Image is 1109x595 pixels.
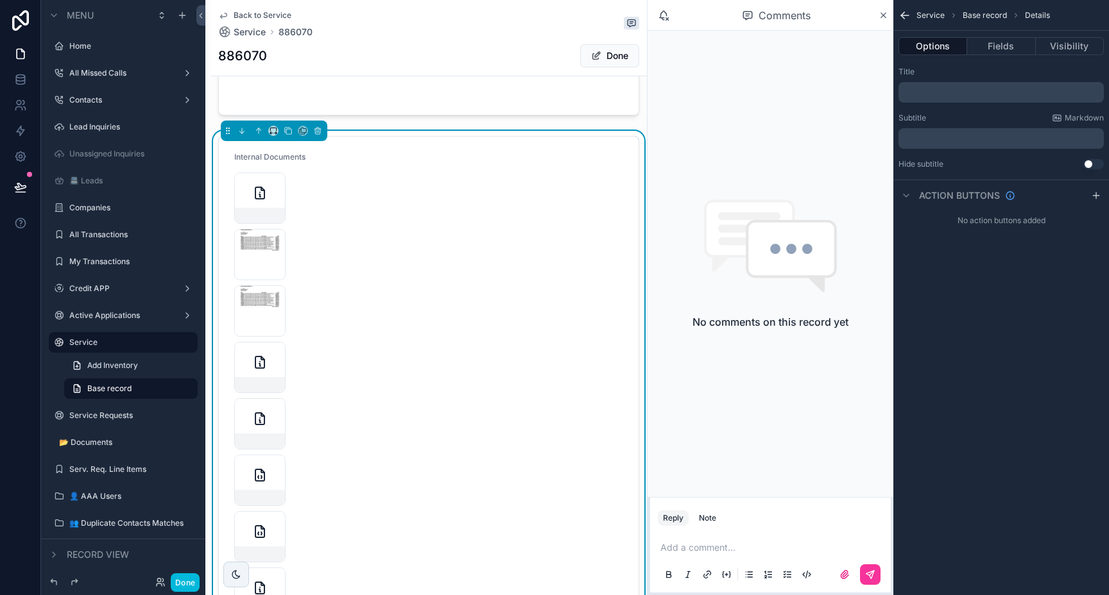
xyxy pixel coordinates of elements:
[234,10,291,21] span: Back to Service
[898,128,1104,149] div: scrollable content
[59,437,190,448] label: 📂 Documents
[898,67,915,77] label: Title
[171,573,200,592] button: Done
[69,464,190,474] label: Serv. Req. Line Items
[218,10,291,21] a: Back to Service
[69,176,190,186] label: 📇 Leads
[69,256,190,267] label: My Transactions
[1052,113,1104,123] a: Markdown
[694,510,721,526] button: Note
[1065,113,1104,123] span: Markdown
[916,10,945,21] span: Service
[658,510,689,526] button: Reply
[67,548,129,561] span: Record view
[69,337,190,348] label: Service
[234,152,305,162] span: Internal Documents
[69,410,190,421] label: Service Requests
[1036,37,1104,55] button: Visibility
[69,41,190,51] label: Home
[69,283,172,294] label: Credit APP
[580,44,639,67] button: Done
[87,383,132,394] span: Base record
[69,122,190,132] label: Lead Inquiries
[69,310,172,321] label: Active Applications
[699,513,716,523] div: Note
[218,47,267,65] h1: 886070
[69,95,172,105] label: Contacts
[759,8,811,23] span: Comments
[69,491,190,501] label: 👤 AAA Users
[64,378,198,399] a: Base record
[893,210,1109,231] div: No action buttons added
[69,68,172,78] label: All Missed Calls
[919,189,1000,202] span: Action buttons
[67,9,94,22] span: Menu
[87,360,138,371] span: Add Inventory
[692,314,848,330] h2: No comments on this record yet
[967,37,1035,55] button: Fields
[898,159,943,169] label: Hide subtitle
[898,113,926,123] label: Subtitle
[64,355,198,376] a: Add Inventory
[234,26,266,38] span: Service
[218,26,266,38] a: Service
[279,26,313,38] a: 886070
[69,518,190,528] label: 👥 Duplicate Contacts Matches
[1025,10,1050,21] span: Details
[898,37,967,55] button: Options
[69,149,190,159] label: Unassigned Inquiries
[69,203,190,213] label: Companies
[898,82,1104,103] div: scrollable content
[963,10,1007,21] span: Base record
[69,230,190,240] label: All Transactions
